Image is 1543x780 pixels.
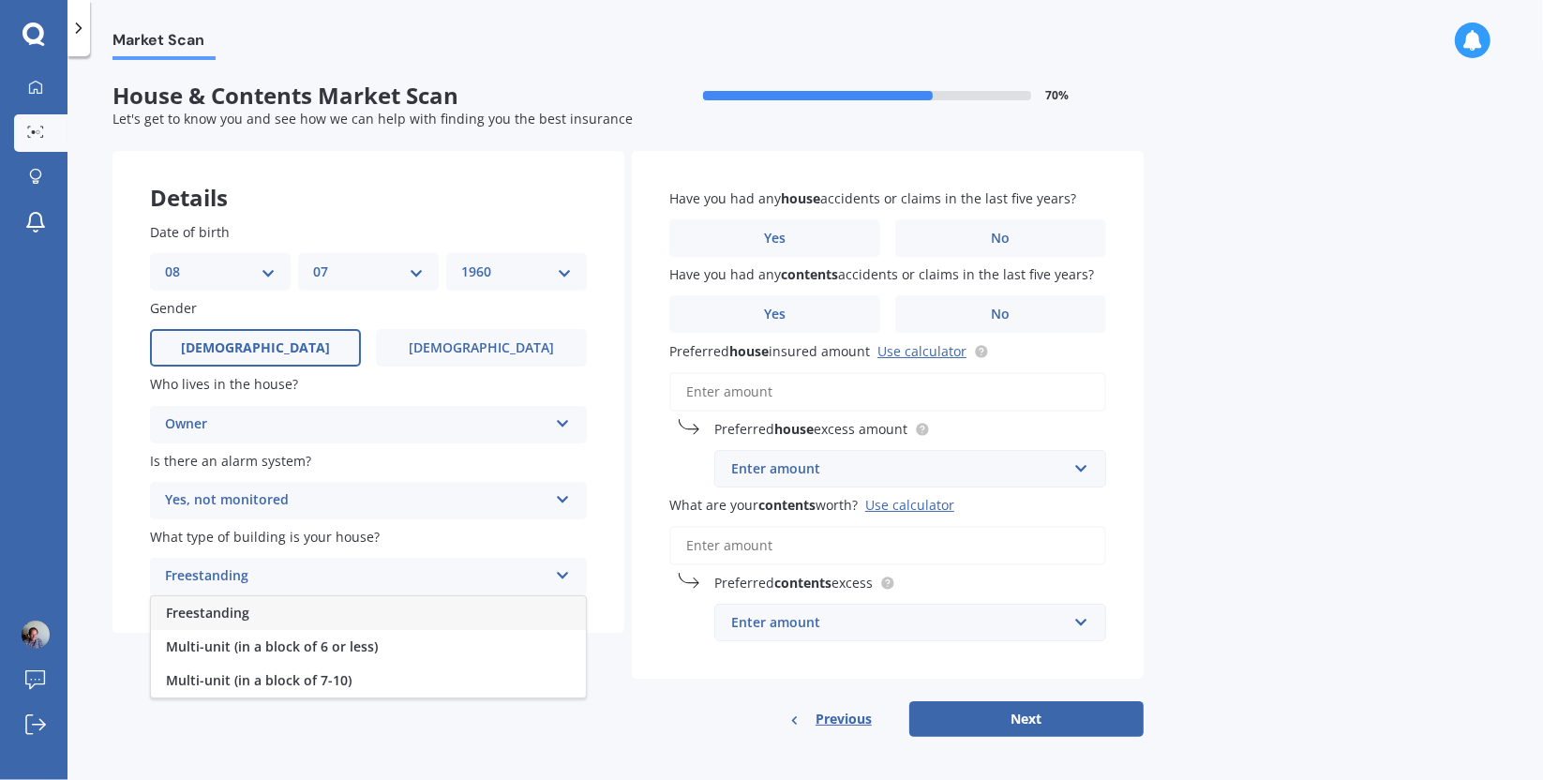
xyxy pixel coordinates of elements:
[992,231,1011,247] span: No
[150,299,197,317] span: Gender
[166,637,378,655] span: Multi-unit (in a block of 6 or less)
[992,307,1011,322] span: No
[758,496,816,514] b: contents
[165,413,547,436] div: Owner
[112,110,633,127] span: Let's get to know you and see how we can help with finding you the best insurance
[669,526,1106,565] input: Enter amount
[714,574,873,592] span: Preferred excess
[181,340,330,356] span: [DEMOGRAPHIC_DATA]
[166,671,352,689] span: Multi-unit (in a block of 7-10)
[731,458,1067,479] div: Enter amount
[816,705,872,733] span: Previous
[781,189,820,207] b: house
[112,82,628,110] span: House & Contents Market Scan
[150,528,380,546] span: What type of building is your house?
[669,372,1106,412] input: Enter amount
[112,31,216,56] span: Market Scan
[669,342,870,360] span: Preferred insured amount
[150,376,298,394] span: Who lives in the house?
[774,420,814,438] b: house
[165,489,547,512] div: Yes, not monitored
[112,151,624,207] div: Details
[865,496,954,514] div: Use calculator
[729,342,769,360] b: house
[714,420,907,438] span: Preferred excess amount
[166,604,249,622] span: Freestanding
[731,612,1067,633] div: Enter amount
[669,265,1094,283] span: Have you had any accidents or claims in the last five years?
[909,701,1144,737] button: Next
[764,307,786,322] span: Yes
[22,621,50,649] img: ACg8ocLuF6Ks4FTo4onqry48RefD7UWdQpcJLZTxHOtCqaCaYJHG_8_d=s96-c
[409,340,554,356] span: [DEMOGRAPHIC_DATA]
[764,231,786,247] span: Yes
[877,342,966,360] a: Use calculator
[774,574,831,592] b: contents
[150,223,230,241] span: Date of birth
[150,452,311,470] span: Is there an alarm system?
[781,265,838,283] b: contents
[1046,89,1070,102] span: 70 %
[165,565,547,588] div: Freestanding
[669,189,1076,207] span: Have you had any accidents or claims in the last five years?
[669,496,858,514] span: What are your worth?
